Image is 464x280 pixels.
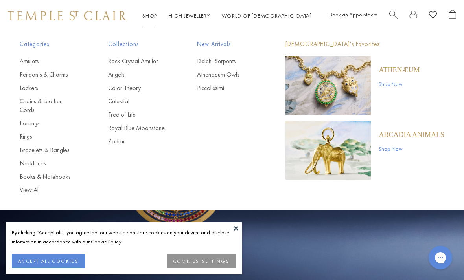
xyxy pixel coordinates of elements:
a: Lockets [20,84,77,92]
span: Categories [20,39,77,49]
a: Search [389,10,398,22]
a: Amulets [20,57,77,66]
a: High JewelleryHigh Jewellery [169,12,210,19]
a: Rock Crystal Amulet [108,57,165,66]
span: New Arrivals [197,39,254,49]
a: Rings [20,132,77,141]
div: By clicking “Accept all”, you agree that our website can store cookies on your device and disclos... [12,228,236,246]
a: Open Shopping Bag [449,10,456,22]
a: Necklaces [20,159,77,168]
a: Color Theory [108,84,165,92]
a: View Wishlist [429,10,437,22]
a: Shop Now [379,145,444,153]
a: Athenæum [379,66,420,74]
a: Bracelets & Bangles [20,146,77,154]
a: ShopShop [142,12,157,19]
a: Book an Appointment [330,11,377,18]
a: Delphi Serpents [197,57,254,66]
button: ACCEPT ALL COOKIES [12,254,85,268]
a: Shop Now [379,80,420,88]
a: Zodiac [108,137,165,146]
a: Royal Blue Moonstone [108,124,165,132]
button: COOKIES SETTINGS [167,254,236,268]
p: [DEMOGRAPHIC_DATA]'s Favorites [285,39,444,49]
img: Temple St. Clair [8,11,127,20]
a: Athenaeum Owls [197,70,254,79]
a: Piccolissimi [197,84,254,92]
nav: Main navigation [142,11,312,21]
span: Collections [108,39,165,49]
a: Chains & Leather Cords [20,97,77,114]
a: World of [DEMOGRAPHIC_DATA]World of [DEMOGRAPHIC_DATA] [222,12,312,19]
iframe: Gorgias live chat messenger [425,243,456,272]
a: Earrings [20,119,77,128]
a: ARCADIA ANIMALS [379,130,444,139]
a: Pendants & Charms [20,70,77,79]
a: Tree of Life [108,110,165,119]
a: Celestial [108,97,165,106]
a: Angels [108,70,165,79]
a: Books & Notebooks [20,172,77,181]
a: View All [20,186,77,194]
